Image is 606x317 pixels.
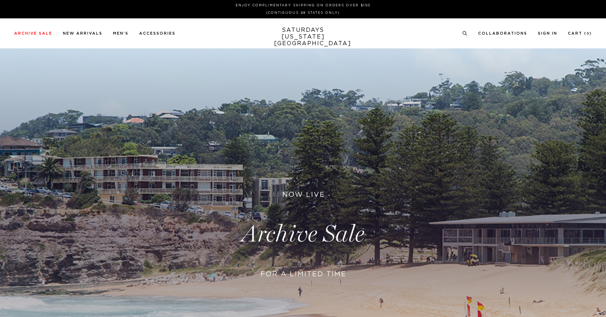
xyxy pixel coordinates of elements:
[139,31,176,35] a: Accessories
[14,31,52,35] a: Archive Sale
[63,31,102,35] a: New Arrivals
[113,31,129,35] a: Men's
[568,31,592,35] a: Cart (0)
[17,10,589,16] p: (Contiguous 48 States Only)
[478,31,527,35] a: Collaborations
[274,27,332,47] a: SATURDAYS[US_STATE][GEOGRAPHIC_DATA]
[538,31,557,35] a: Sign In
[587,32,589,35] small: 0
[17,3,589,8] p: Enjoy Complimentary Shipping on Orders Over $150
